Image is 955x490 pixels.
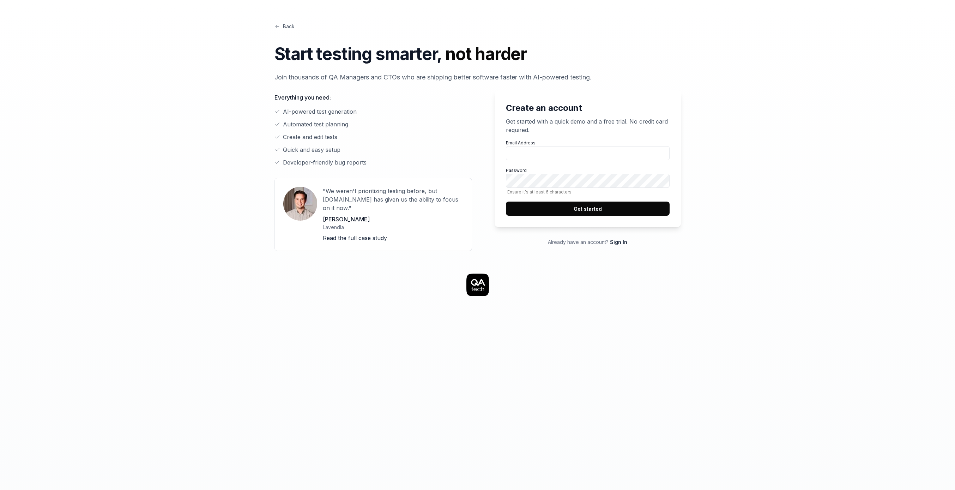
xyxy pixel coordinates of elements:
p: [PERSON_NAME] [323,215,463,223]
p: Join thousands of QA Managers and CTOs who are shipping better software faster with AI-powered te... [274,72,681,82]
p: Everything you need: [274,93,472,102]
p: Lavendla [323,223,463,231]
p: "We weren't prioritizing testing before, but [DOMAIN_NAME] has given us the ability to focus on i... [323,187,463,212]
span: Ensure it's at least 6 characters [506,189,670,195]
a: Back [274,23,295,30]
li: Automated test planning [274,120,472,129]
li: Create and edit tests [274,133,472,141]
p: Get started with a quick demo and a free trial. No credit card required. [506,117,670,134]
input: Email Address [506,146,670,160]
p: Already have an account? [495,238,681,246]
a: Sign In [610,239,627,245]
label: Password [506,167,670,195]
h1: Start testing smarter, [274,41,681,67]
li: AI-powered test generation [274,107,472,116]
span: not harder [445,43,527,64]
button: Get started [506,202,670,216]
a: Read the full case study [323,234,387,241]
li: Quick and easy setup [274,145,472,154]
img: User avatar [283,187,317,221]
input: PasswordEnsure it's at least 6 characters [506,174,670,188]
li: Developer-friendly bug reports [274,158,472,167]
h2: Create an account [506,102,670,114]
label: Email Address [506,140,670,160]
